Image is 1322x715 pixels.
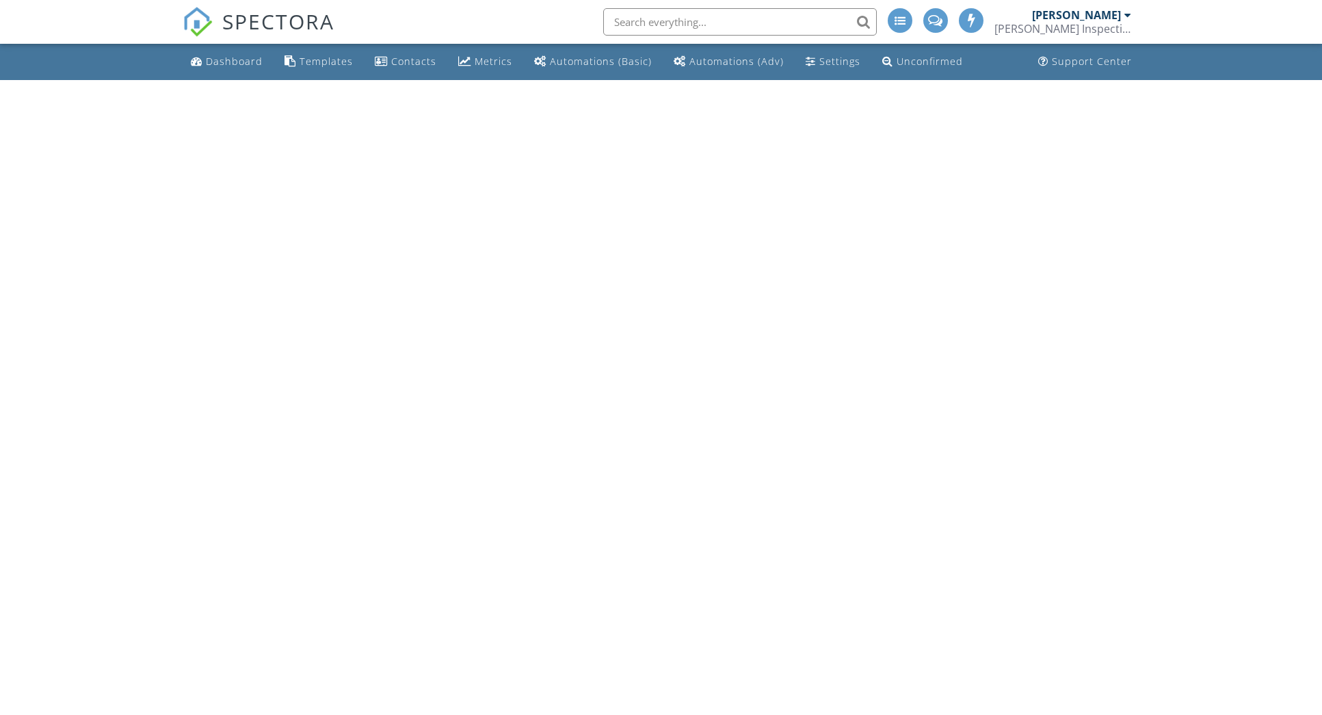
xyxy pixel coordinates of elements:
[206,55,263,68] div: Dashboard
[279,49,358,75] a: Templates
[800,49,866,75] a: Settings
[529,49,657,75] a: Automations (Basic)
[550,55,652,68] div: Automations (Basic)
[222,7,334,36] span: SPECTORA
[475,55,512,68] div: Metrics
[1033,49,1137,75] a: Support Center
[603,8,877,36] input: Search everything...
[1052,55,1132,68] div: Support Center
[183,7,213,37] img: The Best Home Inspection Software - Spectora
[668,49,789,75] a: Automations (Advanced)
[453,49,518,75] a: Metrics
[369,49,442,75] a: Contacts
[1032,8,1121,22] div: [PERSON_NAME]
[897,55,963,68] div: Unconfirmed
[877,49,968,75] a: Unconfirmed
[819,55,860,68] div: Settings
[185,49,268,75] a: Dashboard
[391,55,436,68] div: Contacts
[300,55,353,68] div: Templates
[689,55,784,68] div: Automations (Adv)
[994,22,1131,36] div: Munoz Inspection Inc.
[183,18,334,47] a: SPECTORA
